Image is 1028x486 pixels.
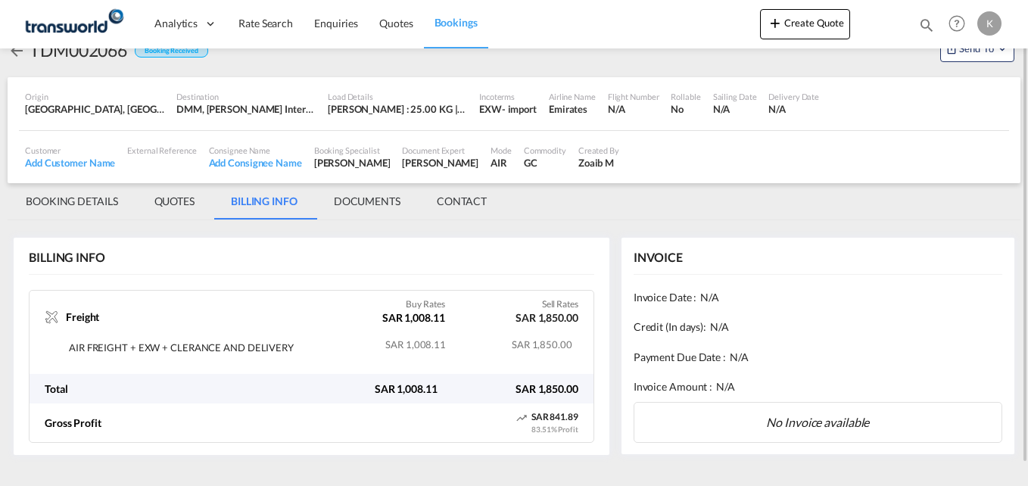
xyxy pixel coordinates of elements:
div: 83.51% Profit [531,424,578,435]
div: Rollable [671,91,700,102]
md-icon: icon-trending-up [516,412,528,424]
div: Add Consignee Name [209,156,302,170]
div: Delivery Date [768,91,819,102]
div: BILLING INFO [29,249,105,266]
div: - import [502,102,537,116]
div: Created By [578,145,619,156]
div: N/A [713,102,757,116]
div: Add Customer Name [25,156,115,170]
div: icon-arrow-left [8,38,30,62]
span: Help [944,11,970,36]
div: Total [30,382,311,397]
span: Rate Search [238,17,293,30]
div: Consignee Name [209,145,302,156]
label: Buy Rates [406,298,444,311]
div: INVOICE [634,249,683,266]
div: External Reference [127,145,196,156]
div: Incoterms [479,91,537,102]
md-pagination-wrapper: Use the left and right arrow keys to navigate between tabs [8,183,505,220]
div: Destination [176,91,316,102]
div: SAR 1,850.00 [516,310,578,329]
div: SAR 1,008.11 [382,310,445,329]
div: K [977,11,1002,36]
span: Bookings [435,16,478,29]
div: Document Expert [402,145,478,156]
md-icon: icon-arrow-left [8,42,26,60]
div: Customer [25,145,115,156]
span: Quotes [379,17,413,30]
div: Invoice Date : [634,282,1002,313]
div: N/A [608,102,659,116]
div: Emirates [549,102,596,116]
div: Gross Profit [45,416,101,431]
div: SAR 1,008.11 [311,382,452,397]
md-icon: icon-magnify [918,17,935,33]
div: Sailing Date [713,91,757,102]
span: SAR 1,008.11 [385,338,446,350]
div: BRU, Brussels, Brussels, Belgium, Western Europe, Europe [25,102,164,116]
div: Zoaib M [578,156,619,170]
div: Commodity [524,145,566,156]
div: TDM002066 [30,38,127,62]
div: Payment Due Date : [634,342,1002,372]
div: No Invoice available [634,402,1002,443]
img: 1a84b2306ded11f09c1219774cd0a0fe.png [23,7,125,41]
div: AIR [491,156,512,170]
span: AIR FREIGHT + EXW + CLERANCE AND DELIVERY [69,341,294,354]
div: Flight Number [608,91,659,102]
span: Freight [66,310,99,325]
div: EXW [479,102,502,116]
div: SAR 841.89 [503,411,578,424]
span: SAR 1,850.00 [512,338,572,350]
div: Booking Specialist [314,145,391,156]
div: Origin [25,91,164,102]
md-icon: icon-plus 400-fg [766,14,784,32]
div: Credit (In days): [634,312,1002,342]
div: [PERSON_NAME] [402,156,478,170]
md-tab-item: CONTACT [419,183,505,220]
div: Help [944,11,977,38]
div: Mode [491,145,512,156]
div: N/A [768,102,819,116]
span: Analytics [154,16,198,31]
div: icon-magnify [918,17,935,39]
md-tab-item: DOCUMENTS [316,183,419,220]
span: Enquiries [314,17,358,30]
div: Invoice Amount : [634,372,1002,402]
span: N/A [710,319,729,335]
div: No [671,102,700,116]
div: Airline Name [549,91,596,102]
div: [PERSON_NAME] [314,156,391,170]
div: SAR 1,850.00 [453,382,593,397]
div: GC [524,156,566,170]
span: N/A [716,379,735,394]
div: Booking Received [135,44,207,58]
div: [PERSON_NAME] : 25.00 KG | Volumetric Wt : 25.00 KG | Chargeable Wt : 25.00 KG [328,102,467,116]
div: Load Details [328,91,467,102]
md-tab-item: QUOTES [136,183,213,220]
md-tab-item: BILLING INFO [213,183,316,220]
span: N/A [700,290,719,305]
span: N/A [730,350,749,365]
label: Sell Rates [542,298,578,311]
button: icon-plus 400-fgCreate Quote [760,9,850,39]
md-tab-item: BOOKING DETAILS [8,183,136,220]
div: DMM, King Fahd International, Ad Dammam, Saudi Arabia, Middle East, Middle East [176,102,316,116]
